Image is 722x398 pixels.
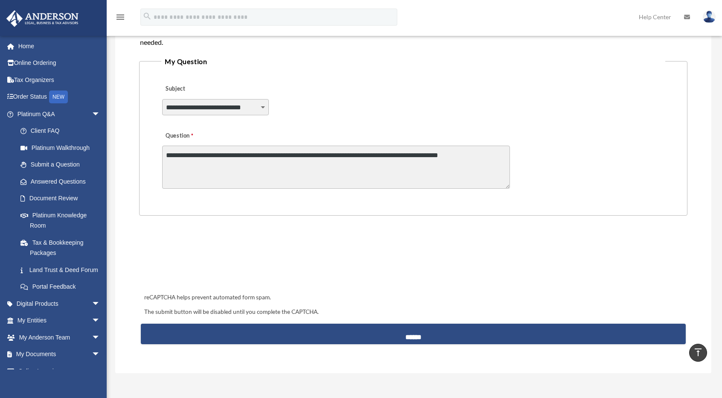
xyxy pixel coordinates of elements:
[143,12,152,21] i: search
[162,83,243,95] label: Subject
[6,105,113,123] a: Platinum Q&Aarrow_drop_down
[693,347,703,357] i: vertical_align_top
[162,130,228,142] label: Question
[12,123,113,140] a: Client FAQ
[689,344,707,362] a: vertical_align_top
[12,261,113,278] a: Land Trust & Deed Forum
[703,11,716,23] img: User Pic
[12,278,113,296] a: Portal Feedback
[6,312,113,329] a: My Entitiesarrow_drop_down
[92,329,109,346] span: arrow_drop_down
[12,234,113,261] a: Tax & Bookkeeping Packages
[12,190,113,207] a: Document Review
[12,173,113,190] a: Answered Questions
[115,12,125,22] i: menu
[6,71,113,88] a: Tax Organizers
[141,307,686,317] div: The submit button will be disabled until you complete the CAPTCHA.
[49,91,68,103] div: NEW
[115,15,125,22] a: menu
[92,105,109,123] span: arrow_drop_down
[6,295,113,312] a: Digital Productsarrow_drop_down
[12,156,109,173] a: Submit a Question
[6,346,113,363] a: My Documentsarrow_drop_down
[12,139,113,156] a: Platinum Walkthrough
[92,363,109,380] span: arrow_drop_down
[6,363,113,380] a: Online Learningarrow_drop_down
[161,56,665,67] legend: My Question
[142,242,271,275] iframe: reCAPTCHA
[92,346,109,363] span: arrow_drop_down
[6,38,113,55] a: Home
[6,55,113,72] a: Online Ordering
[141,293,686,303] div: reCAPTCHA helps prevent automated form spam.
[4,10,81,27] img: Anderson Advisors Platinum Portal
[92,295,109,313] span: arrow_drop_down
[12,207,113,234] a: Platinum Knowledge Room
[6,329,113,346] a: My Anderson Teamarrow_drop_down
[92,312,109,330] span: arrow_drop_down
[6,88,113,106] a: Order StatusNEW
